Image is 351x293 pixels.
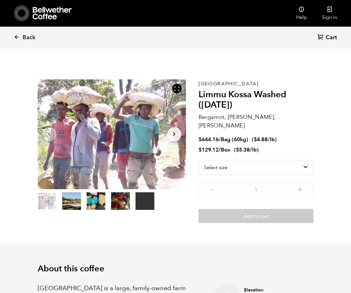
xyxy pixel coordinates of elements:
span: ( ) [252,136,277,143]
span: / [219,136,221,143]
button: - [208,186,216,192]
h2: Limmu Kossa Washed ([DATE]) [199,89,314,110]
span: $ [236,146,239,153]
bdi: 4.88 [254,136,268,143]
p: Bergamot, [PERSON_NAME], [PERSON_NAME] [199,113,314,130]
span: /lb [250,146,257,153]
span: Back [23,34,35,41]
span: $ [254,136,257,143]
button: + [296,186,304,192]
bdi: 129.12 [199,146,219,153]
span: $ [199,136,202,143]
a: Cart [317,34,338,42]
span: Box [221,146,230,153]
span: Cart [326,34,337,41]
span: $ [199,146,202,153]
button: Add to cart [199,209,314,223]
span: /lb [268,136,275,143]
video: Your browser does not support the video tag. [136,192,154,210]
span: Bag (60kg) [221,136,248,143]
bdi: 644.16 [199,136,219,143]
bdi: 5.38 [236,146,250,153]
span: / [219,146,221,153]
h2: About this coffee [38,264,314,274]
span: ( ) [234,146,259,153]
